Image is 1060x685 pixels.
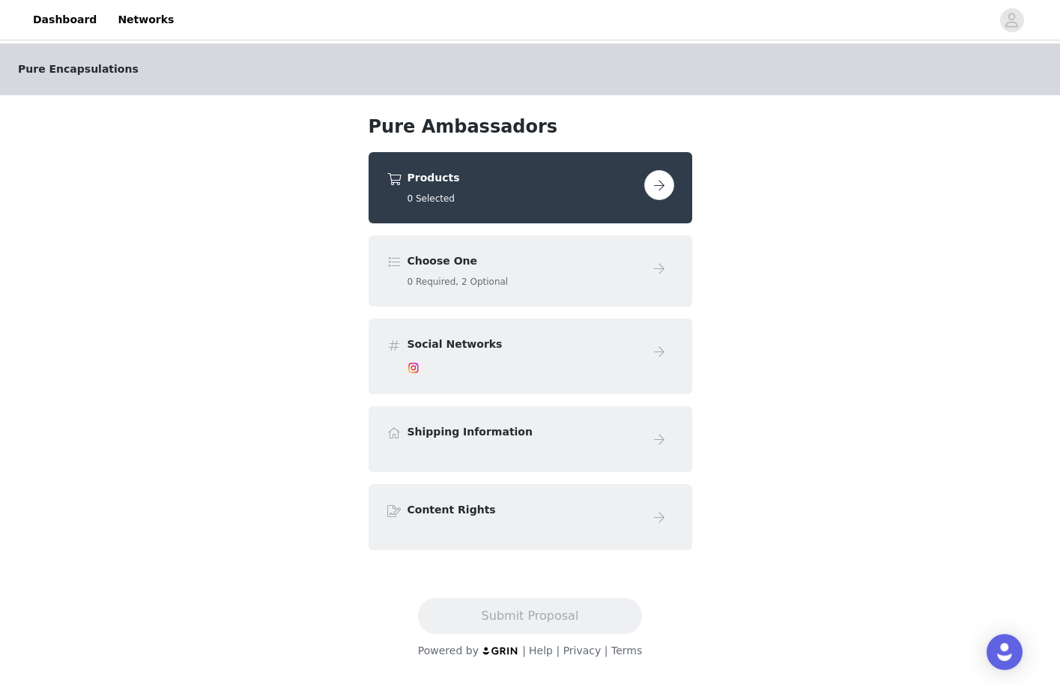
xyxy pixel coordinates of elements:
[522,645,526,657] span: |
[408,253,638,269] h4: Choose One
[1005,8,1019,32] div: avatar
[408,502,638,518] h4: Content Rights
[611,645,642,657] a: Terms
[408,170,638,186] h4: Products
[369,235,692,307] div: Choose One
[556,645,560,657] span: |
[563,645,602,657] a: Privacy
[408,424,638,440] h4: Shipping Information
[605,645,608,657] span: |
[987,634,1023,670] div: Open Intercom Messenger
[482,646,519,656] img: logo
[369,152,692,223] div: Products
[369,484,692,550] div: Content Rights
[408,275,638,289] h5: 0 Required, 2 Optional
[369,113,692,140] h1: Pure Ambassadors
[408,362,420,374] img: Instagram Icon
[24,3,106,37] a: Dashboard
[109,3,183,37] a: Networks
[418,645,479,657] span: Powered by
[369,406,692,472] div: Shipping Information
[408,192,638,205] h5: 0 Selected
[369,319,692,394] div: Social Networks
[418,598,642,634] button: Submit Proposal
[408,337,638,352] h4: Social Networks
[18,61,139,77] span: Pure Encapsulations
[529,645,553,657] a: Help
